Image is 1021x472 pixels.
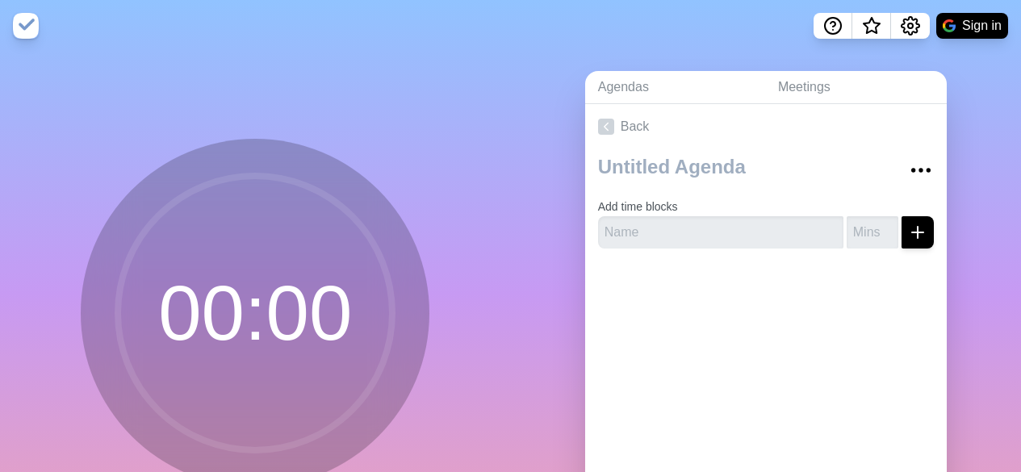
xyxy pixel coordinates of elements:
[891,13,930,39] button: Settings
[585,71,765,104] a: Agendas
[905,154,937,186] button: More
[936,13,1008,39] button: Sign in
[943,19,956,32] img: google logo
[585,104,947,149] a: Back
[852,13,891,39] button: What’s new
[814,13,852,39] button: Help
[765,71,947,104] a: Meetings
[847,216,898,249] input: Mins
[13,13,39,39] img: timeblocks logo
[598,216,843,249] input: Name
[598,200,678,213] label: Add time blocks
